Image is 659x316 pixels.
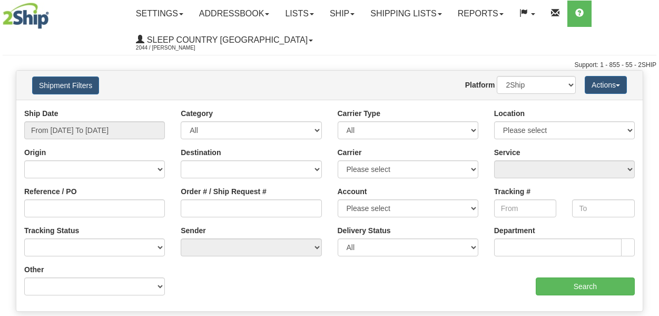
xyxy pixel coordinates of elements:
a: Ship [322,1,362,27]
label: Location [494,108,525,119]
label: Carrier Type [338,108,380,119]
button: Shipment Filters [32,76,99,94]
span: 2044 / [PERSON_NAME] [136,43,215,53]
a: Reports [450,1,512,27]
label: Delivery Status [338,225,391,236]
button: Actions [585,76,627,94]
label: Account [338,186,367,197]
label: Reference / PO [24,186,77,197]
a: Shipping lists [362,1,449,27]
div: Support: 1 - 855 - 55 - 2SHIP [3,61,656,70]
a: Addressbook [191,1,278,27]
span: Sleep Country [GEOGRAPHIC_DATA] [144,35,308,44]
input: Search [536,277,635,295]
label: Service [494,147,520,158]
a: Sleep Country [GEOGRAPHIC_DATA] 2044 / [PERSON_NAME] [128,27,321,53]
label: Department [494,225,535,236]
img: logo2044.jpg [3,3,49,29]
label: Origin [24,147,46,158]
label: Carrier [338,147,362,158]
a: Settings [128,1,191,27]
label: Category [181,108,213,119]
a: Lists [277,1,321,27]
label: Tracking # [494,186,530,197]
label: Sender [181,225,205,236]
label: Platform [465,80,495,90]
input: From [494,199,557,217]
input: To [572,199,635,217]
label: Destination [181,147,221,158]
iframe: chat widget [635,104,658,212]
label: Order # / Ship Request # [181,186,267,197]
label: Tracking Status [24,225,79,236]
label: Other [24,264,44,275]
label: Ship Date [24,108,58,119]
